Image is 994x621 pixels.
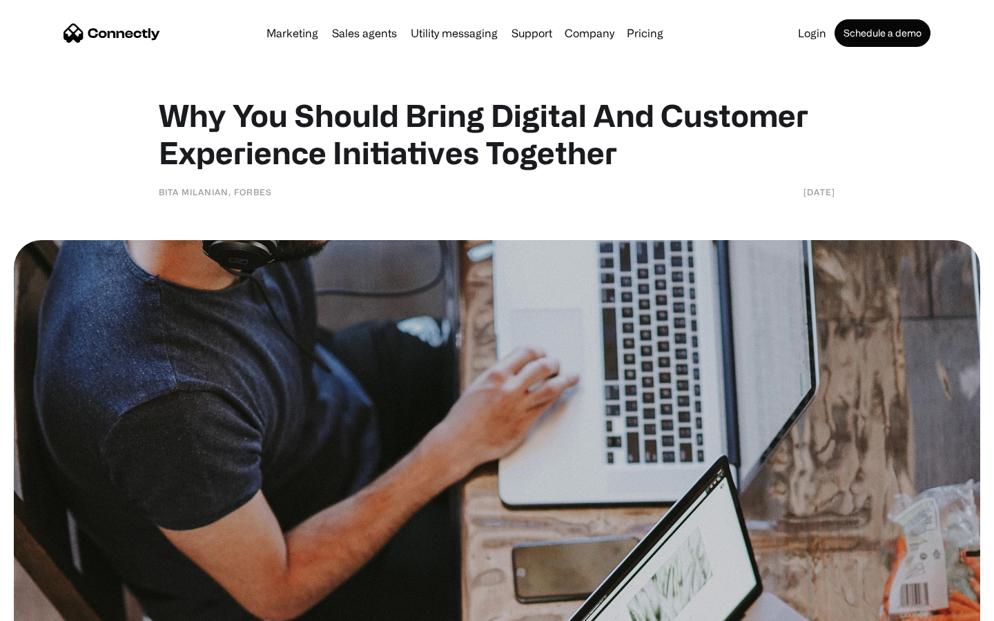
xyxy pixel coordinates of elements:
[792,28,832,39] a: Login
[327,28,402,39] a: Sales agents
[159,185,272,199] div: Bita Milanian, Forbes
[835,19,930,47] a: Schedule a demo
[261,28,324,39] a: Marketing
[621,28,669,39] a: Pricing
[14,597,83,616] aside: Language selected: English
[565,23,614,43] div: Company
[405,28,503,39] a: Utility messaging
[159,97,835,171] h1: Why You Should Bring Digital And Customer Experience Initiatives Together
[506,28,558,39] a: Support
[28,597,83,616] ul: Language list
[803,185,835,199] div: [DATE]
